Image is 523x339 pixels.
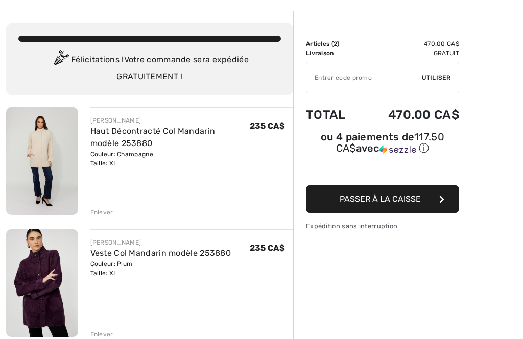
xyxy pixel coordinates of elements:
td: Livraison [306,49,361,58]
td: 470.00 CA$ [361,98,459,132]
span: 117.50 CA$ [336,131,444,154]
span: Passer à la caisse [340,194,421,204]
span: 235 CA$ [250,243,285,253]
div: Enlever [90,208,113,217]
iframe: PayPal-paypal [306,159,459,182]
input: Code promo [306,62,422,93]
button: Passer à la caisse [306,185,459,213]
td: Total [306,98,361,132]
a: Haut Décontracté Col Mandarin modèle 253880 [90,126,216,148]
div: [PERSON_NAME] [90,116,250,125]
span: 235 CA$ [250,121,285,131]
img: Veste Col Mandarin modèle 253880 [6,229,78,337]
img: Sezzle [379,145,416,154]
div: [PERSON_NAME] [90,238,231,247]
span: Utiliser [422,73,450,82]
div: Couleur: Champagne Taille: XL [90,150,250,168]
div: Couleur: Plum Taille: XL [90,259,231,278]
td: Gratuit [361,49,459,58]
td: 470.00 CA$ [361,39,459,49]
span: 2 [334,40,337,47]
div: Félicitations ! Votre commande sera expédiée GRATUITEMENT ! [18,50,281,83]
a: Veste Col Mandarin modèle 253880 [90,248,231,258]
div: ou 4 paiements de117.50 CA$avecSezzle Cliquez pour en savoir plus sur Sezzle [306,132,459,159]
div: Enlever [90,330,113,339]
div: ou 4 paiements de avec [306,132,459,155]
img: Congratulation2.svg [51,50,71,70]
div: Expédition sans interruption [306,221,459,231]
img: Haut Décontracté Col Mandarin modèle 253880 [6,107,78,215]
td: Articles ( ) [306,39,361,49]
